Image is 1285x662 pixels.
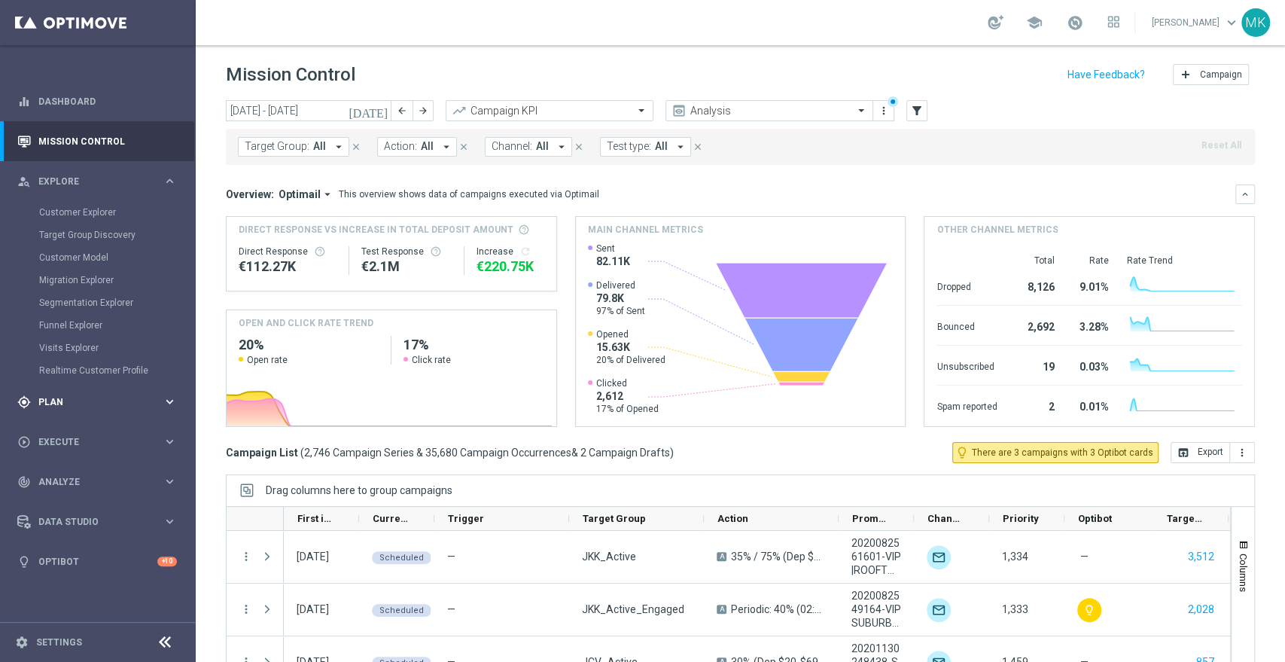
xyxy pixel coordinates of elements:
i: keyboard_arrow_right [163,395,177,409]
div: Realtime Customer Profile [39,359,194,382]
i: arrow_drop_down [555,140,568,154]
div: 0.01% [1072,393,1108,417]
h2: 20% [239,336,379,354]
i: play_circle_outline [17,435,31,449]
span: Targeted Customers [1167,513,1203,524]
span: school [1026,14,1043,31]
div: Direct Response [239,246,336,258]
h2: 17% [403,336,544,354]
button: keyboard_arrow_down [1235,185,1255,204]
span: A [717,552,726,561]
span: Execute [38,438,163,447]
span: All [313,140,326,153]
span: Promotions [852,513,888,524]
span: There are 3 campaigns with 3 Optibot cards [972,446,1153,459]
i: trending_up [452,103,467,118]
span: Action: [384,140,417,153]
button: track_changes Analyze keyboard_arrow_right [17,476,178,488]
i: arrow_forward [418,105,428,116]
button: more_vert [876,102,891,120]
div: 02 Oct 2025, Thursday [297,550,329,563]
i: arrow_drop_down [440,140,453,154]
button: Mission Control [17,136,178,148]
div: Dropped [936,273,997,297]
button: equalizer Dashboard [17,96,178,108]
h4: OPEN AND CLICK RATE TREND [239,316,373,330]
div: Spam reported [936,393,997,417]
a: Target Group Discovery [39,229,157,241]
span: 1,334 [1002,551,1028,563]
span: JKK_Active [582,550,636,563]
a: Migration Explorer [39,274,157,286]
i: close [458,142,469,152]
span: Channel: [492,140,532,153]
span: Delivered [596,279,645,291]
div: Analyze [17,475,163,489]
i: more_vert [1236,447,1248,459]
span: All [536,140,549,153]
colored-tag: Scheduled [372,550,431,564]
div: Optibot [17,541,177,581]
button: lightbulb Optibot +10 [17,556,178,568]
span: 2020082549164-VIP SUBURBAN | 40%, 2020082549732-VIP|SUBURBAN | 40 SPINS, 2020082549834-VIP|SUBURB... [851,589,901,630]
button: Data Studio keyboard_arrow_right [17,516,178,528]
span: Data Studio [38,517,163,526]
button: person_search Explore keyboard_arrow_right [17,175,178,188]
button: gps_fixed Plan keyboard_arrow_right [17,396,178,408]
i: keyboard_arrow_right [163,474,177,489]
div: There are unsaved changes [888,96,898,107]
a: Segmentation Explorer [39,297,157,309]
span: keyboard_arrow_down [1223,14,1240,31]
a: Realtime Customer Profile [39,365,157,377]
span: Priority [1003,513,1039,524]
i: lightbulb [17,555,31,569]
span: Open rate [247,354,288,366]
div: 9.01% [1072,273,1108,297]
button: more_vert [239,603,253,616]
button: refresh [519,246,531,258]
span: & [571,447,578,459]
span: Optimail [279,188,321,201]
a: Customer Model [39,252,157,264]
i: gps_fixed [17,395,31,409]
i: open_in_browser [1177,447,1189,459]
span: All [655,140,668,153]
button: arrow_forward [413,100,434,121]
button: more_vert [1230,442,1255,463]
span: Periodic: 40% (02:00-08:59) / 40FS (09:00-15:59) / 20FS (Cash) (16:00-23:59) [731,603,826,616]
i: preview [671,103,687,118]
button: lightbulb_outline There are 3 campaigns with 3 Optibot cards [952,442,1159,463]
span: 97% of Sent [596,305,645,317]
i: keyboard_arrow_right [163,174,177,188]
span: — [1080,550,1089,563]
i: keyboard_arrow_right [163,514,177,529]
div: 2,692 [1015,313,1054,337]
span: Action [717,513,748,524]
span: 2,746 Campaign Series & 35,680 Campaign Occurrences [304,446,571,459]
div: This overview shows data of campaigns executed via Optimail [339,188,599,201]
div: €2,102,340 [361,258,452,276]
div: 3.28% [1072,313,1108,337]
i: close [574,142,584,152]
span: 2,612 [596,389,659,403]
span: 79.8K [596,291,645,305]
button: close [349,139,363,155]
a: [PERSON_NAME]keyboard_arrow_down [1150,11,1241,34]
img: Optimail [927,598,951,622]
span: First in Range [297,513,333,524]
i: close [693,142,703,152]
span: Campaign [1200,69,1242,80]
span: 35% / 75% (Dep $150+) [731,550,826,563]
span: Channel [927,513,964,524]
div: Unsubscribed [936,353,997,377]
button: filter_alt [906,100,927,121]
button: Test type: All arrow_drop_down [600,137,691,157]
span: JKK_Active_Engaged [582,603,684,616]
i: settings [15,636,29,649]
i: lightbulb_outline [955,446,969,459]
span: Click rate [412,354,451,366]
span: Analyze [38,477,163,487]
i: keyboard_arrow_down [1240,189,1250,200]
i: arrow_drop_down [332,140,346,154]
